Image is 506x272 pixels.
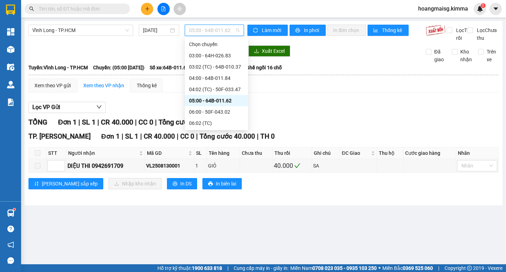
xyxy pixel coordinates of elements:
[458,149,497,157] div: Nhãn
[32,25,129,36] span: Vĩnh Long - TP.HCM
[34,181,39,187] span: sort-ascending
[327,25,366,36] button: In đơn chọn
[368,25,409,36] button: bar-chartThống kê
[39,5,122,13] input: Tìm tên, số ĐT hoặc mã đơn
[194,147,207,159] th: SL
[489,3,502,15] button: caret-down
[93,64,144,71] span: Chuyến: (05:00 [DATE])
[7,81,14,88] img: warehouse-icon
[155,118,157,126] span: |
[42,180,98,188] span: [PERSON_NAME] sắp xếp
[189,63,244,71] div: 03:02 (TC) - 64B-010.37
[7,241,14,248] span: notification
[13,208,15,210] sup: 1
[189,97,244,105] div: 05:00 - 64B-011.62
[144,132,175,140] span: CR 40.000
[189,108,244,116] div: 06:00 - 50F-043.02
[290,264,377,272] span: Miền Nam
[234,264,288,272] span: Cung cấp máy in - giấy in:
[313,162,338,170] div: SA
[192,265,222,271] strong: 1900 633 818
[458,48,475,63] span: Kho nhận
[189,86,244,93] div: 04:02 (TC) - 50F-033.47
[147,149,187,157] span: Mã GD
[378,267,381,270] span: ⚪️
[78,118,80,126] span: |
[101,132,120,140] span: Đơn 1
[493,6,499,12] span: caret-down
[274,161,311,171] div: 40.000
[7,226,14,232] span: question-circle
[157,264,222,272] span: Hỗ trợ kỹ thuật:
[208,162,239,170] div: GIỎ
[438,264,439,272] span: |
[382,26,403,34] span: Thống kê
[32,103,60,112] span: Lọc VP Gửi
[145,159,194,173] td: VL2508130001
[262,26,282,34] span: Làm mới
[208,181,213,187] span: printer
[453,26,474,42] span: Lọc Thu rồi
[189,52,244,59] div: 03:00 - 64H-026.83
[481,3,486,8] sup: 1
[140,132,142,140] span: |
[7,46,14,53] img: warehouse-icon
[96,104,102,110] span: down
[146,162,193,170] div: VL2508130001
[227,264,228,272] span: |
[248,45,290,57] button: downloadXuất Excel
[304,26,320,34] span: In phơi
[83,82,124,89] div: Xem theo VP nhận
[426,25,446,36] img: 9k=
[403,265,433,271] strong: 0369 525 060
[432,48,447,63] span: Đã giao
[125,132,138,140] span: SL 1
[167,178,197,189] button: printerIn DS
[7,28,14,36] img: dashboard-icon
[180,132,194,140] span: CC 0
[101,118,133,126] span: CR 40.000
[295,28,301,33] span: printer
[189,25,240,36] span: 05:00 - 64B-011.62
[82,118,96,126] span: SL 1
[294,163,300,169] span: check
[247,25,288,36] button: syncLàm mới
[484,48,499,63] span: Trên xe
[157,3,170,15] button: file-add
[143,26,169,34] input: 13/08/2025
[254,49,259,54] span: download
[185,39,248,50] div: Chọn chuyến
[177,132,179,140] span: |
[240,147,273,159] th: Chưa thu
[29,6,34,11] span: search
[28,132,91,140] span: TP. [PERSON_NAME]
[135,118,137,126] span: |
[28,65,88,70] b: Tuyến: Vĩnh Long - TP.HCM
[7,209,14,217] img: warehouse-icon
[161,6,166,11] span: file-add
[413,4,474,13] span: hoangmaisg.kimma
[216,180,236,188] span: In biên lai
[260,132,275,140] span: TH 0
[28,118,47,126] span: TỔNG
[253,28,259,33] span: sync
[150,64,189,71] span: Số xe: 64B-011.62
[196,132,198,140] span: |
[145,6,150,11] span: plus
[141,3,153,15] button: plus
[7,99,14,106] img: solution-icon
[173,181,177,187] span: printer
[482,3,484,8] span: 1
[195,162,206,170] div: 1
[312,147,340,159] th: Ghi chú
[97,118,99,126] span: |
[180,180,192,188] span: In DS
[189,74,244,82] div: 04:00 - 64B-011.84
[312,265,377,271] strong: 0708 023 035 - 0935 103 250
[342,149,370,157] span: ĐC Giao
[474,26,499,42] span: Lọc Chưa thu
[34,82,71,89] div: Xem theo VP gửi
[262,47,285,55] span: Xuất Excel
[373,28,379,33] span: bar-chart
[477,6,483,12] img: icon-new-feature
